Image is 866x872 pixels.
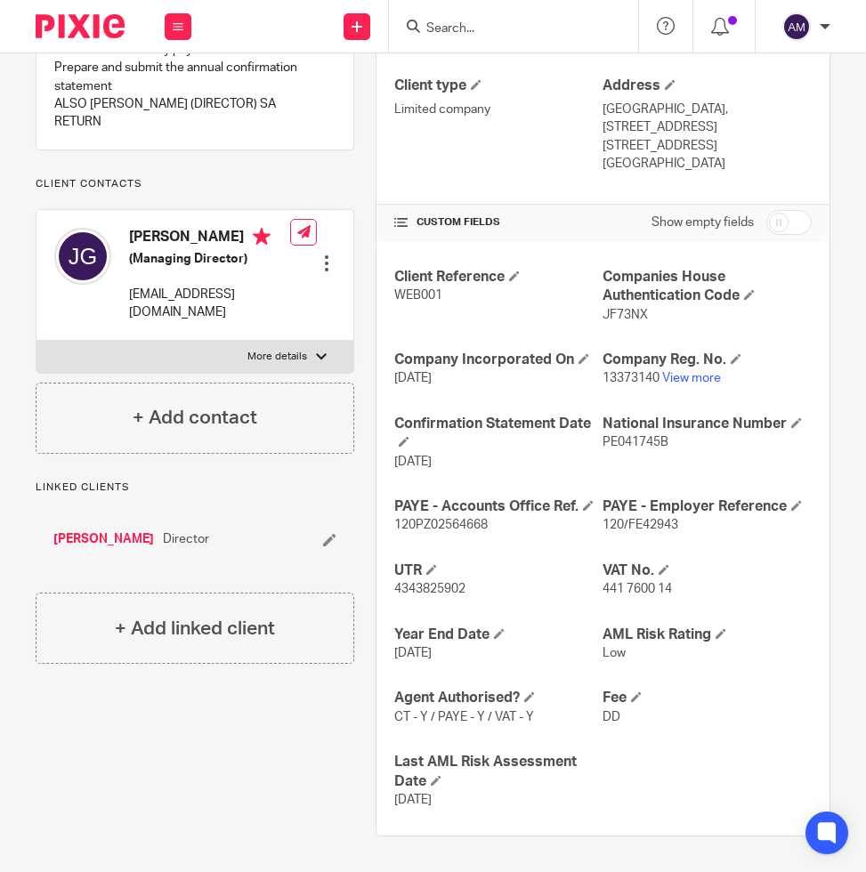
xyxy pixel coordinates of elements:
h4: Fee [603,689,812,707]
span: JF73NX [603,309,648,321]
h4: Company Reg. No. [603,351,812,369]
p: Linked clients [36,480,354,495]
span: 13373140 [603,372,660,384]
img: svg%3E [54,228,111,285]
span: CT - Y / PAYE - Y / VAT - Y [394,711,534,723]
h4: Last AML Risk Assessment Date [394,753,603,791]
p: Client contacts [36,177,354,191]
span: [DATE] [394,647,432,659]
span: [DATE] [394,794,432,806]
h4: [PERSON_NAME] [129,228,290,250]
p: [STREET_ADDRESS] [603,137,812,155]
span: [DATE] [394,456,432,468]
h5: (Managing Director) [129,250,290,268]
h4: Client Reference [394,268,603,287]
h4: UTR [394,561,603,580]
h4: Agent Authorised? [394,689,603,707]
img: svg%3E [782,12,811,41]
span: PE041745B [603,436,668,448]
i: Primary [253,228,271,246]
h4: Client type [394,77,603,95]
span: [DATE] [394,372,432,384]
span: DD [603,711,620,723]
span: 120PZ02564668 [394,519,488,531]
h4: Year End Date [394,626,603,644]
p: [GEOGRAPHIC_DATA] [603,155,812,173]
span: Low [603,647,626,659]
p: More details [247,350,307,364]
p: [GEOGRAPHIC_DATA], [STREET_ADDRESS] [603,101,812,137]
h4: Confirmation Statement Date [394,415,603,453]
span: 4343825902 [394,583,465,595]
span: 120/FE42943 [603,519,678,531]
h4: Company Incorporated On [394,351,603,369]
img: Pixie [36,14,125,38]
h4: AML Risk Rating [603,626,812,644]
p: [EMAIL_ADDRESS][DOMAIN_NAME] [129,286,290,322]
span: WEB001 [394,289,442,302]
label: Show empty fields [652,214,754,231]
h4: Companies House Authentication Code [603,268,812,306]
a: View more [662,372,721,384]
h4: + Add contact [133,404,257,432]
h4: National Insurance Number [603,415,812,433]
a: [PERSON_NAME] [53,530,154,548]
h4: Address [603,77,812,95]
h4: CUSTOM FIELDS [394,215,603,230]
h4: + Add linked client [115,615,275,642]
input: Search [425,21,585,37]
h4: VAT No. [603,561,812,580]
span: 441 7600 14 [603,583,672,595]
h4: PAYE - Employer Reference [603,497,812,516]
h4: PAYE - Accounts Office Ref. [394,497,603,516]
span: Director [163,530,209,548]
p: Limited company [394,101,603,118]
